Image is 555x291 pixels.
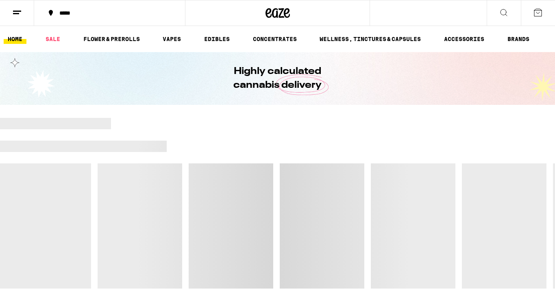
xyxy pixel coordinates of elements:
a: VAPES [159,34,185,44]
a: BRANDS [503,34,533,44]
a: ACCESSORIES [440,34,488,44]
a: CONCENTRATES [249,34,301,44]
h1: Highly calculated cannabis delivery [211,65,345,92]
a: FLOWER & PREROLLS [79,34,144,44]
a: HOME [4,34,26,44]
a: EDIBLES [200,34,234,44]
a: SALE [41,34,64,44]
a: WELLNESS, TINCTURES & CAPSULES [316,34,425,44]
